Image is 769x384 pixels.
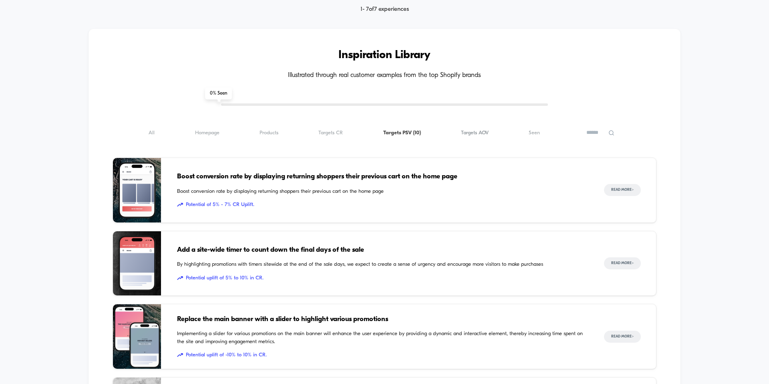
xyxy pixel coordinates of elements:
div: 1 - 7 of 7 experiences [346,6,423,13]
span: ( 10 ) [413,130,421,135]
h4: Illustrated through real customer examples from the top Shopify brands [113,72,656,79]
img: By highlighting promotions with timers sitewide at the end of the sale days, we expect to create ... [113,231,161,296]
h3: Inspiration Library [113,49,656,62]
span: Products [260,130,278,136]
span: All [149,130,155,136]
span: Targets AOV [461,130,489,136]
span: Potential of 5% - 7% CR Uplift. [177,201,588,209]
button: Read More> [604,257,641,269]
button: Read More> [604,184,641,196]
img: Implementing a slider for various promotions on the main banner will enhance the user experience ... [113,304,161,369]
span: Boost conversion rate by displaying returning shoppers their previous cart on the home page [177,188,588,196]
span: Implementing a slider for various promotions on the main banner will enhance the user experience ... [177,330,588,346]
span: Potential uplift of 5% to 10% in CR. [177,274,588,282]
img: Boost conversion rate by displaying returning shoppers their previous cart on the home page [113,158,161,222]
span: Targets PSV [383,130,421,136]
span: By highlighting promotions with timers sitewide at the end of the sale days, we expect to create ... [177,261,588,269]
button: Read More> [604,331,641,343]
span: Seen [529,130,540,136]
span: Add a site-wide timer to count down the final days of the sale [177,245,588,255]
span: Targets CR [318,130,343,136]
span: Boost conversion rate by displaying returning shoppers their previous cart on the home page [177,172,588,182]
span: Replace the main banner with a slider to highlight various promotions [177,314,588,325]
span: 0 % Seen [205,87,232,99]
span: Homepage [195,130,219,136]
span: Potential uplift of -10% to 10% in CR. [177,351,588,359]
